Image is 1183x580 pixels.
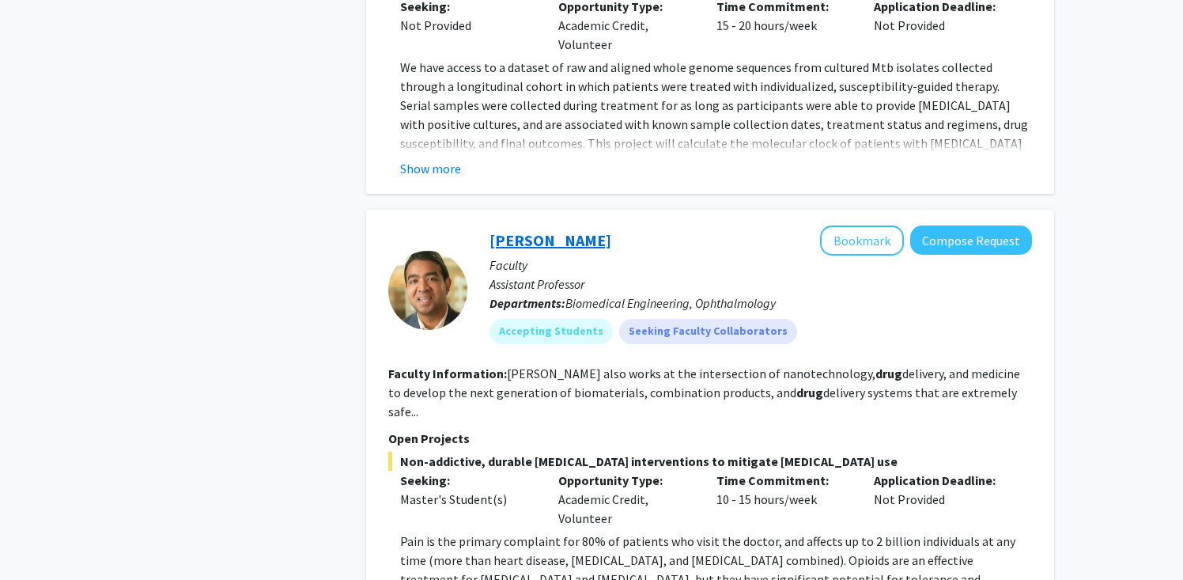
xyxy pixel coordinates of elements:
b: Departments: [489,295,565,311]
iframe: Chat [12,509,67,568]
p: Open Projects [388,429,1032,448]
a: [PERSON_NAME] [489,230,611,250]
mat-chip: Seeking Faculty Collaborators [619,319,797,344]
p: We have access to a dataset of raw and aligned whole genome sequences from cultured Mtb isolates ... [400,58,1032,229]
p: Application Deadline: [874,471,1008,490]
button: Add Kunal Parikh to Bookmarks [820,226,904,256]
b: Faculty Information: [388,366,507,381]
mat-chip: Accepting Students [489,319,613,344]
p: Assistant Professor [489,275,1032,294]
div: Master's Student(s) [400,490,535,509]
button: Compose Request to Kunal Parikh [910,226,1032,255]
p: Seeking: [400,471,535,490]
div: 10 - 15 hours/week [705,471,863,528]
b: drug [796,385,823,400]
p: Faculty [489,256,1032,275]
p: Opportunity Type: [558,471,693,490]
b: drug [875,366,902,381]
p: Time Commitment: [716,471,851,490]
fg-read-more: [PERSON_NAME] also works at the intersection of nanotechnology, delivery, and medicine to develop... [388,366,1020,419]
button: Show more [400,159,461,178]
span: Biomedical Engineering, Ophthalmology [565,295,776,311]
div: Not Provided [400,16,535,35]
div: Not Provided [862,471,1020,528]
span: Non-addictive, durable [MEDICAL_DATA] interventions to mitigate [MEDICAL_DATA] use [388,452,1032,471]
div: Academic Credit, Volunteer [546,471,705,528]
